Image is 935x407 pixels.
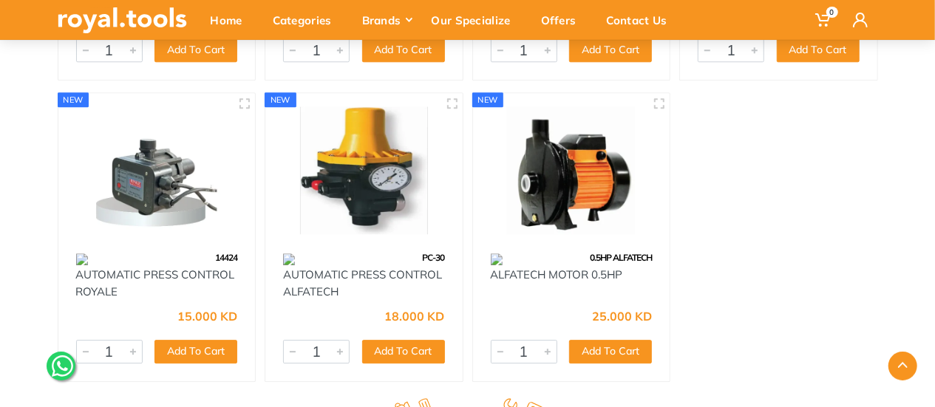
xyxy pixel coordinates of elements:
div: 15.000 KD [177,310,237,322]
button: Add To Cart [569,340,652,363]
div: 25.000 KD [592,310,652,322]
div: Our Specialize [421,4,531,35]
a: ALFATECH MOTOR 0.5HP [491,267,623,281]
button: Add To Cart [569,38,652,62]
img: 150.webp [491,253,503,265]
img: Royal Tools - AUTOMATIC PRESS CONTROL ALFATECH [279,106,449,234]
div: Contact Us [596,4,687,35]
div: Offers [531,4,596,35]
img: Royal Tools - ALFATECH MOTOR 0.5HP [486,106,657,234]
img: Royal Tools - AUTOMATIC PRESS CONTROL ROYALE [72,106,242,234]
img: royal.tools Logo [58,7,187,33]
button: Add To Cart [154,340,237,363]
img: 150.webp [283,253,295,265]
a: AUTOMATIC PRESS CONTROL ROYALE [76,267,235,298]
span: 14424 [215,252,237,263]
button: Add To Cart [154,38,237,62]
div: Categories [262,4,352,35]
span: 0 [826,7,838,18]
button: Add To Cart [362,340,445,363]
span: PC-30 [423,252,445,263]
span: 0.5HP ALFATECH [590,252,652,263]
div: Brands [352,4,421,35]
div: new [472,92,504,107]
img: 150.webp [76,253,88,265]
a: AUTOMATIC PRESS CONTROL ALFATECH [283,267,442,298]
div: Home [200,4,262,35]
button: Add To Cart [777,38,860,62]
div: 18.000 KD [385,310,445,322]
div: new [58,92,89,107]
button: Add To Cart [362,38,445,62]
div: new [265,92,296,107]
